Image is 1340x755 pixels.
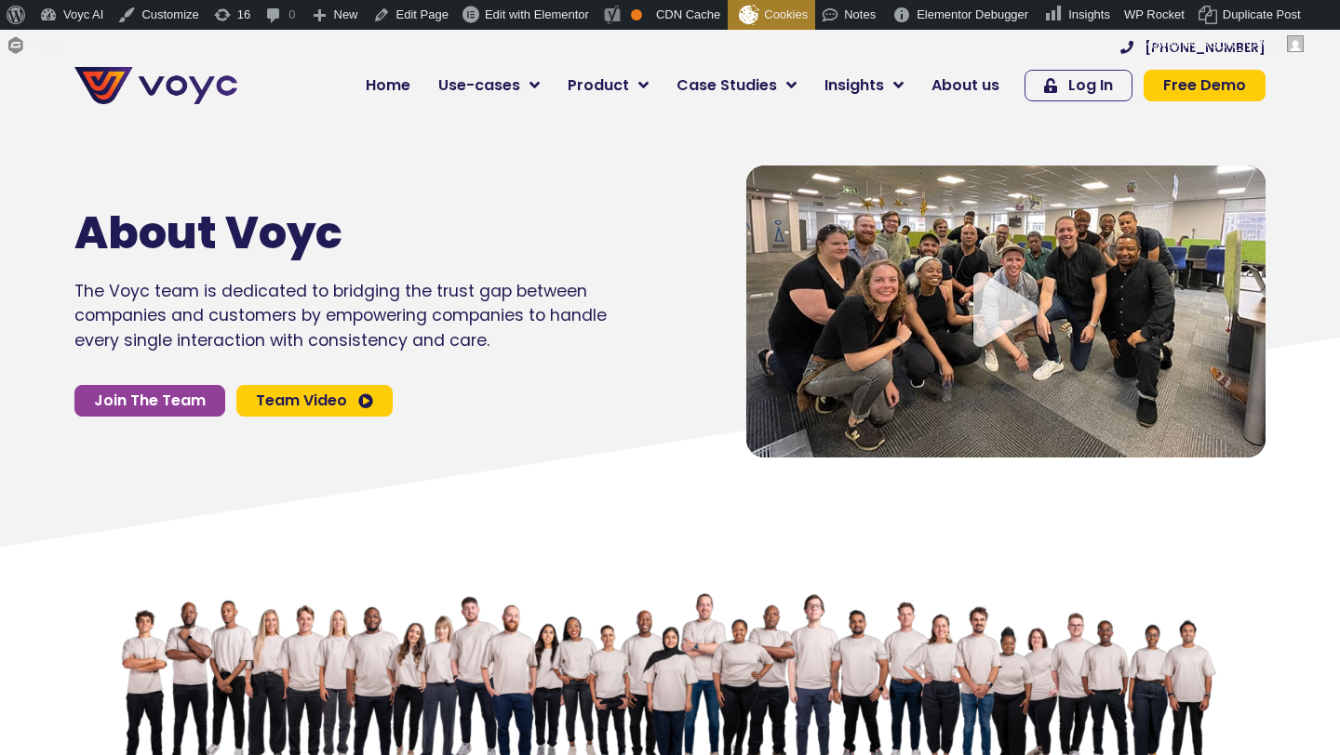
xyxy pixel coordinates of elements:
[918,67,1013,104] a: About us
[1163,78,1246,93] span: Free Demo
[256,393,347,408] span: Team Video
[1182,37,1281,51] span: [PERSON_NAME]
[811,67,918,104] a: Insights
[1068,78,1113,93] span: Log In
[1025,70,1132,101] a: Log In
[969,272,1043,350] div: Video play button
[931,74,999,97] span: About us
[74,67,237,104] img: voyc-full-logo
[74,279,607,352] p: The Voyc team is dedicated to bridging the trust gap between companies and customers by empowerin...
[663,67,811,104] a: Case Studies
[94,393,206,408] span: Join The Team
[74,206,551,260] h1: About Voyc
[424,67,554,104] a: Use-cases
[631,9,642,20] div: OK
[31,30,65,60] span: Forms
[1136,30,1311,60] a: Howdy,
[677,74,777,97] span: Case Studies
[352,67,424,104] a: Home
[1144,70,1266,101] a: Free Demo
[236,385,393,417] a: Team Video
[366,74,410,97] span: Home
[485,7,589,21] span: Edit with Elementor
[438,74,520,97] span: Use-cases
[1120,41,1266,54] a: [PHONE_NUMBER]
[568,74,629,97] span: Product
[824,74,884,97] span: Insights
[554,67,663,104] a: Product
[74,385,225,417] a: Join The Team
